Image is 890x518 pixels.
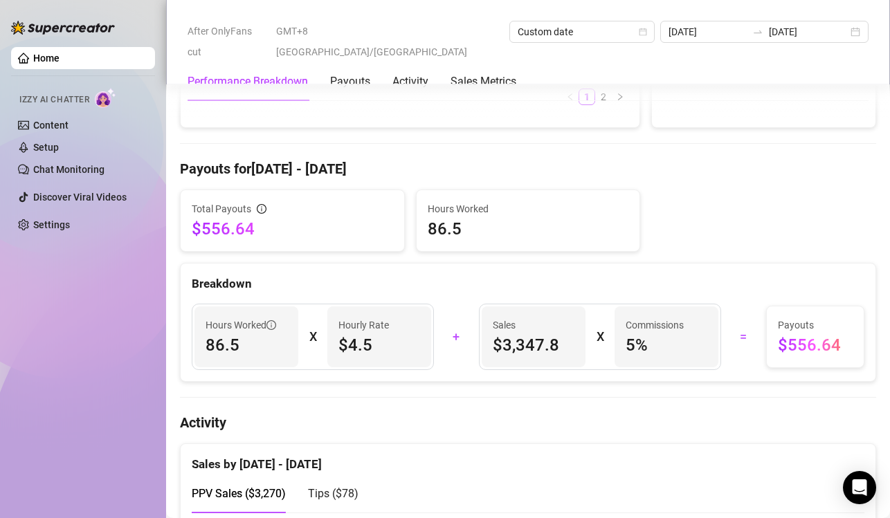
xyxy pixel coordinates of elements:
div: + [442,326,471,348]
span: Total Payouts [192,201,251,216]
span: PPV Sales ( $3,270 ) [192,487,286,500]
div: Breakdown [192,275,864,293]
span: After OnlyFans cut [188,21,268,62]
div: X [309,326,316,348]
span: Hours Worked [428,201,629,216]
span: Tips ( $78 ) [308,487,358,500]
div: Open Intercom Messenger [843,471,876,504]
span: Sales [493,317,574,333]
span: $556.64 [778,334,853,356]
a: Setup [33,142,59,153]
h4: Activity [180,413,876,432]
a: Chat Monitoring [33,164,105,175]
span: 86.5 [428,218,629,240]
span: calendar [639,28,647,36]
span: to [752,26,763,37]
span: GMT+8 [GEOGRAPHIC_DATA]/[GEOGRAPHIC_DATA] [276,21,501,62]
span: Izzy AI Chatter [19,93,89,107]
span: $4.5 [338,334,420,356]
img: logo-BBDzfeDw.svg [11,21,115,35]
div: Payouts [330,73,370,90]
div: = [729,326,759,348]
a: Discover Viral Videos [33,192,127,203]
a: Content [33,120,69,131]
input: End date [769,24,848,39]
div: Performance Breakdown [188,73,308,90]
span: info-circle [257,204,266,214]
span: Hours Worked [206,317,276,333]
span: info-circle [266,320,276,330]
a: Settings [33,219,70,230]
img: AI Chatter [95,88,116,108]
span: Custom date [518,21,646,42]
input: Start date [669,24,747,39]
div: Sales Metrics [451,73,516,90]
span: $556.64 [192,218,393,240]
span: Payouts [778,317,853,333]
span: 86.5 [206,334,287,356]
a: Home [33,53,60,64]
article: Commissions [626,317,684,333]
div: Sales by [DATE] - [DATE] [192,444,864,474]
h4: Payouts for [DATE] - [DATE] [180,159,876,178]
span: swap-right [752,26,763,37]
div: X [597,326,603,348]
span: $3,347.8 [493,334,574,356]
span: 5 % [626,334,707,356]
article: Hourly Rate [338,317,389,333]
div: Activity [392,73,428,90]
